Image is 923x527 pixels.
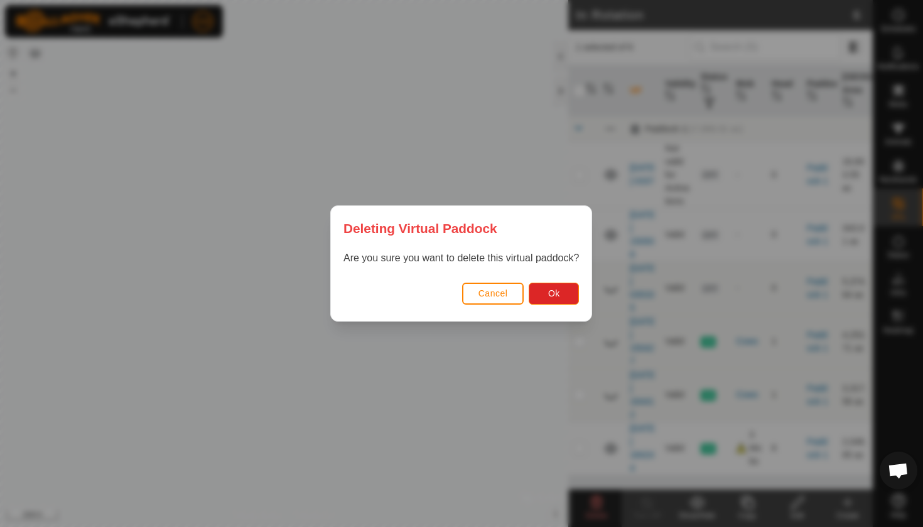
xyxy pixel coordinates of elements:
[343,251,579,266] p: Are you sure you want to delete this virtual paddock?
[343,219,497,238] span: Deleting Virtual Paddock
[529,283,580,305] button: Ok
[548,288,560,298] span: Ok
[462,283,524,305] button: Cancel
[880,452,917,489] div: Open chat
[478,288,508,298] span: Cancel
